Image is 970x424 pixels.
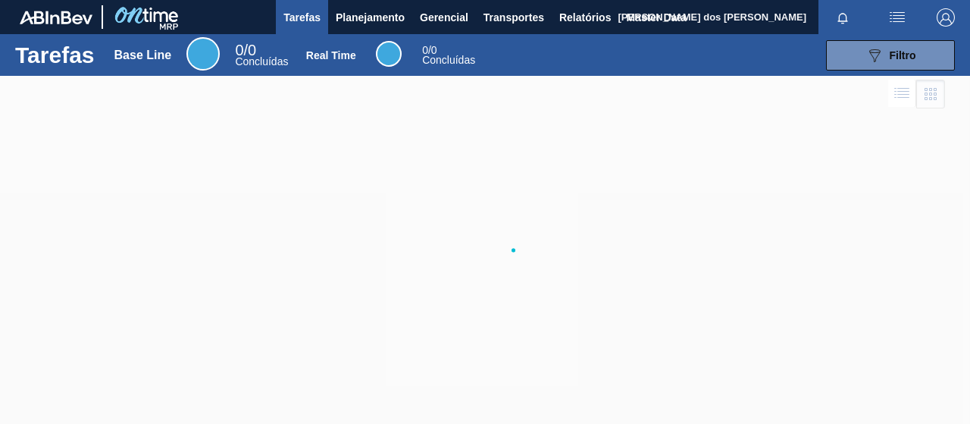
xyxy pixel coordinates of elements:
img: Logout [937,8,955,27]
span: 0 [235,42,243,58]
span: Relatórios [559,8,611,27]
span: / 0 [422,44,436,56]
button: Filtro [826,40,955,71]
div: Base Line [114,49,172,62]
img: userActions [888,8,906,27]
span: Gerencial [420,8,468,27]
span: 0 [422,44,428,56]
div: Base Line [186,37,220,71]
span: Filtro [890,49,916,61]
span: Transportes [483,8,544,27]
img: TNhmsLtSVTkK8tSr43FrP2fwEKptu5GPRR3wAAAABJRU5ErkJggg== [20,11,92,24]
button: Notificações [818,7,867,28]
span: Planejamento [336,8,405,27]
div: Real Time [306,49,356,61]
div: Real Time [376,41,402,67]
div: Base Line [235,44,288,67]
h1: Tarefas [15,46,95,64]
div: Real Time [422,46,475,65]
span: Concluídas [422,54,475,66]
span: / 0 [235,42,256,58]
span: Concluídas [235,55,288,68]
span: Tarefas [283,8,321,27]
